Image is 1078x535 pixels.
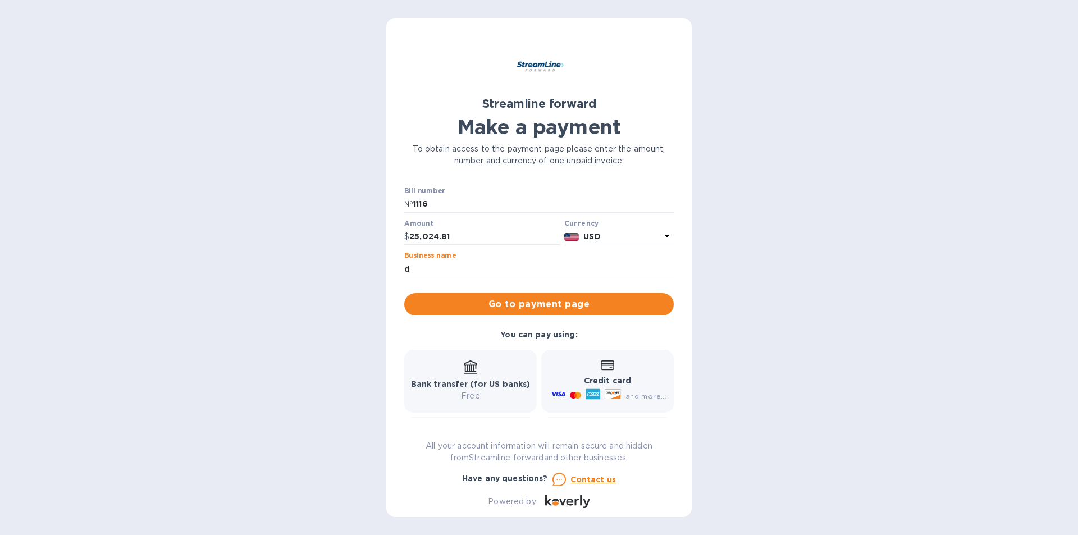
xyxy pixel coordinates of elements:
[404,440,674,464] p: All your account information will remain secure and hidden from Streamline forward and other busi...
[404,220,433,227] label: Amount
[413,298,665,311] span: Go to payment page
[413,196,674,213] input: Enter bill number
[482,97,596,111] b: Streamline forward
[411,390,531,402] p: Free
[583,232,600,241] b: USD
[411,379,531,388] b: Bank transfer (for US banks)
[488,496,536,507] p: Powered by
[462,474,548,483] b: Have any questions?
[404,231,409,243] p: $
[404,260,674,277] input: Enter business name
[500,330,577,339] b: You can pay using:
[409,228,560,245] input: 0.00
[570,475,616,484] u: Contact us
[404,143,674,167] p: To obtain access to the payment page please enter the amount, number and currency of one unpaid i...
[404,293,674,315] button: Go to payment page
[564,233,579,241] img: USD
[404,188,445,195] label: Bill number
[404,253,456,259] label: Business name
[584,376,631,385] b: Credit card
[404,198,413,210] p: №
[625,392,666,400] span: and more...
[564,219,599,227] b: Currency
[404,115,674,139] h1: Make a payment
